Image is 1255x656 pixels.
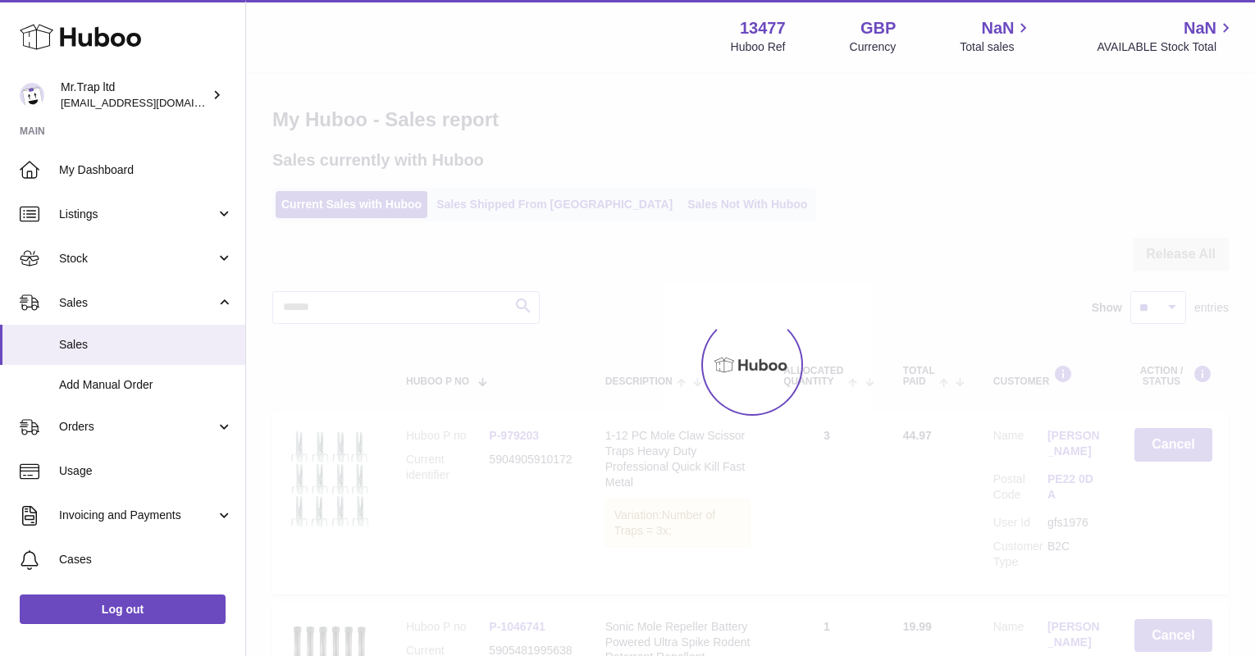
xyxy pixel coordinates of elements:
span: Cases [59,552,233,567]
span: Add Manual Order [59,377,233,393]
span: NaN [981,17,1014,39]
strong: GBP [860,17,896,39]
span: Stock [59,251,216,266]
span: Sales [59,337,233,353]
span: Orders [59,419,216,435]
span: NaN [1184,17,1216,39]
div: Huboo Ref [731,39,786,55]
span: Sales [59,295,216,311]
a: Log out [20,594,226,624]
a: NaN AVAILABLE Stock Total [1097,17,1235,55]
div: Mr.Trap ltd [61,80,208,111]
span: My Dashboard [59,162,233,178]
span: Listings [59,207,216,222]
strong: 13477 [740,17,786,39]
span: Invoicing and Payments [59,508,216,523]
span: AVAILABLE Stock Total [1097,39,1235,55]
span: [EMAIL_ADDRESS][DOMAIN_NAME] [61,96,241,109]
div: Currency [850,39,897,55]
span: Total sales [960,39,1033,55]
img: office@grabacz.eu [20,83,44,107]
a: NaN Total sales [960,17,1033,55]
span: Usage [59,463,233,479]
